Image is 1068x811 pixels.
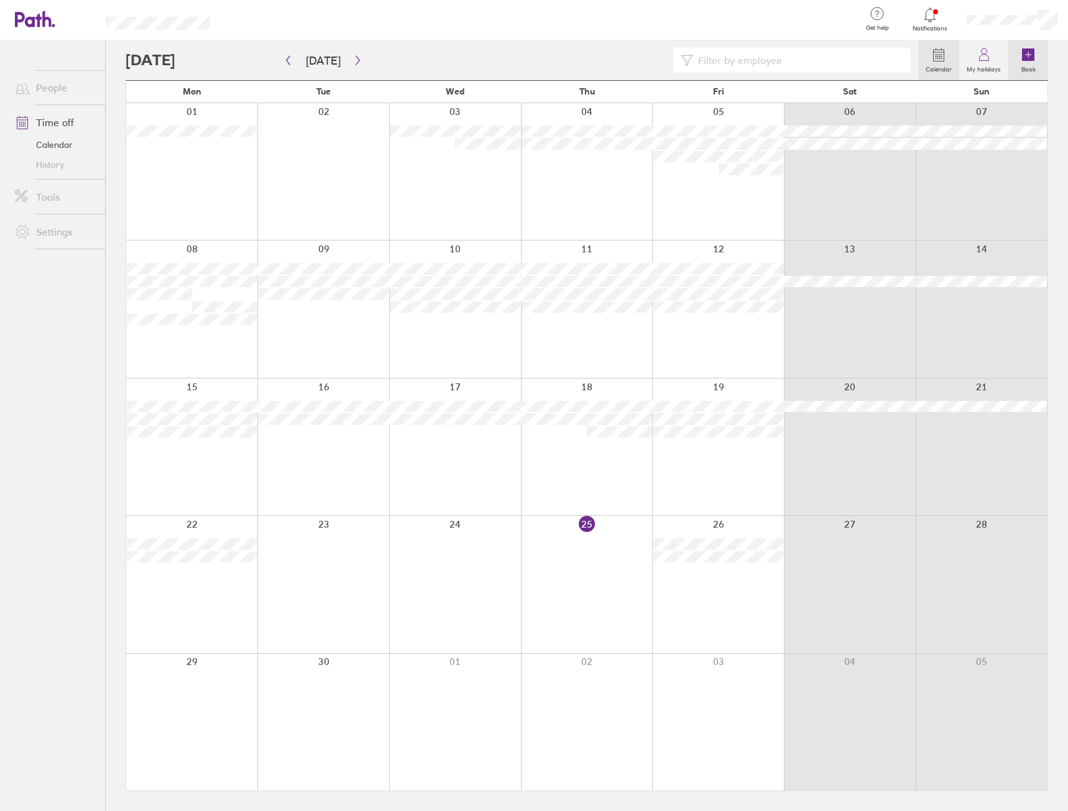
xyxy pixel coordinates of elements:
span: Wed [446,86,464,96]
a: Settings [5,219,105,244]
label: Book [1014,62,1043,73]
span: Sun [974,86,990,96]
span: Thu [579,86,595,96]
label: My holidays [959,62,1008,73]
label: Calendar [918,62,959,73]
a: History [5,155,105,175]
a: Tools [5,185,105,209]
a: People [5,75,105,100]
span: Mon [183,86,201,96]
span: Tue [316,86,331,96]
input: Filter by employee [693,48,904,72]
a: Book [1008,40,1048,80]
span: Get help [857,24,898,32]
span: Sat [843,86,857,96]
button: [DATE] [296,50,351,71]
span: Notifications [910,25,951,32]
span: Fri [713,86,724,96]
a: Calendar [918,40,959,80]
a: Notifications [910,6,951,32]
a: My holidays [959,40,1008,80]
a: Calendar [5,135,105,155]
a: Time off [5,110,105,135]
